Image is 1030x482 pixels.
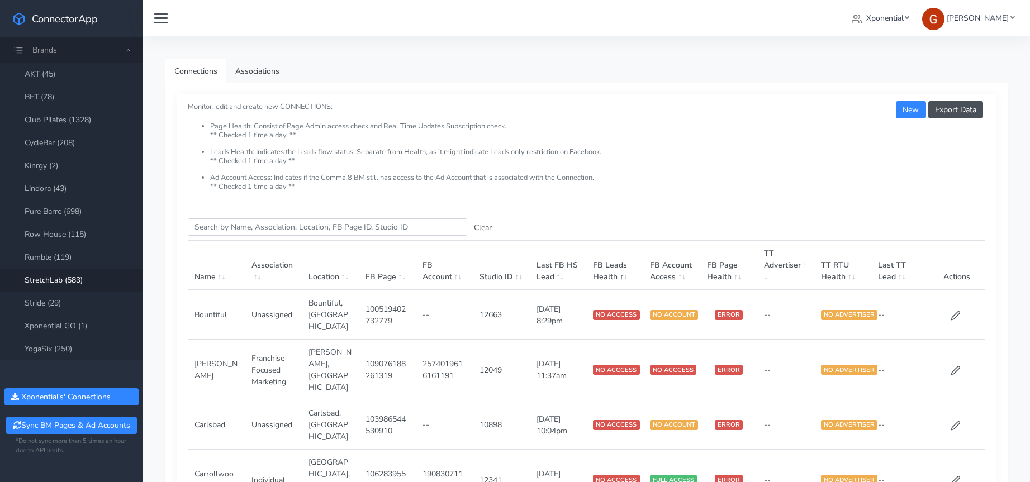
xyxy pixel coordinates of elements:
button: Export Data [928,101,983,118]
span: NO ACCCESS [593,365,639,375]
small: *Do not sync more then 5 times an hour due to API limits. [16,437,127,456]
span: [PERSON_NAME] [947,13,1009,23]
li: Leads Health: Indicates the Leads flow status. Separate from Health, as it might indicate Leads o... [210,148,985,174]
th: Last FB HS Lead [530,241,587,290]
td: 109076188261319 [359,340,416,400]
a: Connections [165,59,226,84]
span: ERROR [715,365,743,375]
th: Actions [928,241,985,290]
a: [PERSON_NAME] [918,8,1019,28]
td: Franchise Focused Marketing [245,340,302,400]
th: FB Page [359,241,416,290]
span: ERROR [715,420,743,430]
td: Unassigned [245,400,302,450]
td: [DATE] 11:37am [530,340,587,400]
td: -- [871,340,928,400]
button: Sync BM Pages & Ad Accounts [6,417,136,434]
th: Last TT Lead [871,241,928,290]
button: New [896,101,925,118]
span: NO ACCCESS [650,365,696,375]
span: NO ACCCESS [593,310,639,320]
span: NO ACCOUNT [650,310,698,320]
th: Name [188,241,245,290]
th: FB Account Access [643,241,700,290]
th: TT Advertiser [757,241,814,290]
span: NO ACCOUNT [650,420,698,430]
span: Xponential [866,13,904,23]
th: Studio ID [473,241,530,290]
td: [PERSON_NAME],[GEOGRAPHIC_DATA] [302,340,359,400]
td: 12663 [473,290,530,340]
th: Location [302,241,359,290]
img: Greg Clemmons [922,8,944,30]
th: FB Account [416,241,473,290]
button: Clear [467,219,499,236]
td: Bountiful [188,290,245,340]
td: [PERSON_NAME] [188,340,245,400]
td: -- [757,290,814,340]
td: -- [757,340,814,400]
input: enter text you want to search [188,218,467,236]
td: -- [416,290,473,340]
td: Unassigned [245,290,302,340]
td: [DATE] 8:29pm [530,290,587,340]
li: Page Health: Consist of Page Admin access check and Real Time Updates Subscription check. ** Chec... [210,122,985,148]
button: Xponential's' Connections [4,388,139,405]
th: FB Leads Health [586,241,643,290]
td: 12049 [473,340,530,400]
li: Ad Account Access: Indicates if the Comma,8 BM still has access to the Ad Account that is associa... [210,174,985,191]
td: [DATE] 10:04pm [530,400,587,450]
td: -- [416,400,473,450]
span: NO ADVERTISER [821,365,877,375]
span: NO ADVERTISER [821,310,877,320]
td: 2574019616161191 [416,340,473,400]
td: -- [757,400,814,450]
span: NO ACCCESS [593,420,639,430]
span: Brands [32,45,57,55]
a: Associations [226,59,288,84]
span: NO ADVERTISER [821,420,877,430]
td: 103986544530910 [359,400,416,450]
th: TT RTU Health [814,241,871,290]
td: 100519402732779 [359,290,416,340]
span: ConnectorApp [32,12,98,26]
td: 10898 [473,400,530,450]
th: FB Page Health [700,241,757,290]
a: Xponential [847,8,914,28]
th: Association [245,241,302,290]
td: Carlsbad,[GEOGRAPHIC_DATA] [302,400,359,450]
td: -- [871,400,928,450]
td: Bountiful,[GEOGRAPHIC_DATA] [302,290,359,340]
td: -- [871,290,928,340]
span: ERROR [715,310,743,320]
small: Monitor, edit and create new CONNECTIONS: [188,93,985,191]
td: Carlsbad [188,400,245,450]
